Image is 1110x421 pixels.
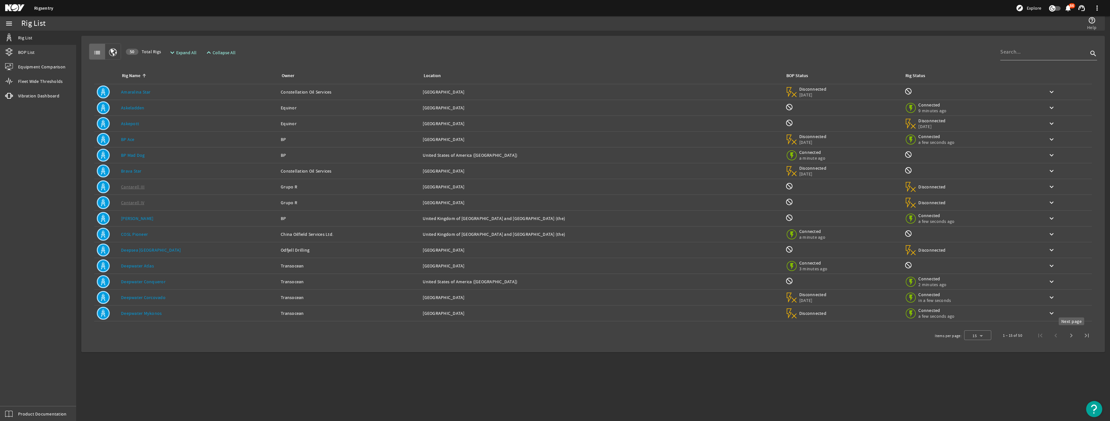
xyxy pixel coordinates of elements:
mat-icon: keyboard_arrow_down [1048,104,1055,112]
div: Constellation Oil Services [281,168,418,174]
mat-icon: keyboard_arrow_down [1048,262,1055,270]
span: Fleet Wide Thresholds [18,78,63,85]
mat-icon: keyboard_arrow_down [1048,167,1055,175]
a: Askepott [121,121,139,126]
span: Disconnected [918,247,946,253]
span: in a few seconds [918,297,951,303]
span: BOP List [18,49,35,55]
mat-icon: keyboard_arrow_down [1048,120,1055,127]
mat-icon: keyboard_arrow_down [1048,278,1055,286]
span: [DATE] [799,139,827,145]
mat-icon: keyboard_arrow_down [1048,183,1055,191]
button: Collapse All [202,47,238,58]
i: search [1089,50,1097,57]
span: a minute ago [799,234,827,240]
mat-icon: keyboard_arrow_down [1048,135,1055,143]
span: Connected [918,102,946,108]
mat-icon: BOP Monitoring not available for this rig [785,214,793,222]
span: Help [1087,24,1096,31]
mat-icon: keyboard_arrow_down [1048,215,1055,222]
mat-icon: help_outline [1088,16,1096,24]
span: Connected [918,276,946,282]
a: Deepwater Mykonos [121,310,162,316]
div: United States of America ([GEOGRAPHIC_DATA]) [423,152,780,158]
input: Search... [1000,48,1088,56]
div: [GEOGRAPHIC_DATA] [423,120,780,127]
div: Grupo R [281,199,418,206]
span: Disconnected [918,118,946,124]
a: Deepsea [GEOGRAPHIC_DATA] [121,247,181,253]
div: [GEOGRAPHIC_DATA] [423,184,780,190]
div: [GEOGRAPHIC_DATA] [423,247,780,253]
div: United States of America ([GEOGRAPHIC_DATA]) [423,278,780,285]
div: Rig Name [121,72,273,79]
span: a minute ago [799,155,827,161]
a: [PERSON_NAME] [121,216,153,221]
div: [GEOGRAPHIC_DATA] [423,89,780,95]
mat-icon: BOP Monitoring not available for this rig [785,246,793,253]
span: Disconnected [799,310,827,316]
span: Disconnected [918,184,946,190]
div: United Kingdom of [GEOGRAPHIC_DATA] and [GEOGRAPHIC_DATA] (the) [423,215,780,222]
span: Connected [918,307,954,313]
span: Connected [918,134,954,139]
div: Odfjell Drilling [281,247,418,253]
mat-icon: BOP Monitoring not available for this rig [785,119,793,127]
mat-icon: BOP Monitoring not available for this rig [785,198,793,206]
mat-icon: keyboard_arrow_down [1048,246,1055,254]
button: Expand All [166,47,199,58]
div: Owner [281,72,415,79]
div: 1 – 15 of 50 [1003,332,1022,339]
mat-icon: Rig Monitoring not available for this rig [904,151,912,158]
div: Transocean [281,294,418,301]
span: 3 minutes ago [799,266,827,272]
div: Equinor [281,105,418,111]
a: Deepwater Corcovado [121,295,166,300]
div: [GEOGRAPHIC_DATA] [423,105,780,111]
mat-icon: support_agent [1078,4,1085,12]
div: United Kingdom of [GEOGRAPHIC_DATA] and [GEOGRAPHIC_DATA] (the) [423,231,780,237]
div: Constellation Oil Services [281,89,418,95]
div: Items per page: [935,333,962,339]
div: Rig List [21,20,45,27]
button: more_vert [1089,0,1105,16]
mat-icon: explore [1016,4,1024,12]
mat-icon: menu [5,20,13,27]
div: Transocean [281,310,418,316]
div: [GEOGRAPHIC_DATA] [423,294,780,301]
span: Explore [1027,5,1041,11]
mat-icon: keyboard_arrow_down [1048,294,1055,301]
span: Connected [799,149,827,155]
button: Last page [1079,328,1095,343]
span: Equipment Comparison [18,64,66,70]
div: Location [424,72,441,79]
span: [DATE] [799,92,827,98]
div: BOP Status [786,72,808,79]
mat-icon: expand_more [168,49,174,56]
div: BP [281,215,418,222]
mat-icon: BOP Monitoring not available for this rig [785,103,793,111]
mat-icon: keyboard_arrow_down [1048,309,1055,317]
div: [GEOGRAPHIC_DATA] [423,136,780,143]
a: Brava Star [121,168,142,174]
mat-icon: vibration [5,92,13,100]
mat-icon: keyboard_arrow_down [1048,230,1055,238]
span: Vibration Dashboard [18,93,59,99]
a: Rigsentry [34,5,53,11]
mat-icon: notifications [1064,4,1072,12]
span: [DATE] [799,297,827,303]
div: [GEOGRAPHIC_DATA] [423,310,780,316]
mat-icon: expand_less [205,49,210,56]
mat-icon: Rig Monitoring not available for this rig [904,230,912,237]
div: Transocean [281,278,418,285]
mat-icon: Rig Monitoring not available for this rig [904,261,912,269]
mat-icon: BOP Monitoring not available for this rig [785,277,793,285]
span: a few seconds ago [918,218,954,224]
div: Owner [282,72,294,79]
a: COSL Pioneer [121,231,148,237]
span: Connected [918,213,954,218]
div: 50 [126,49,138,55]
div: Rig Name [122,72,140,79]
a: BP Ace [121,136,135,142]
span: Disconnected [918,200,946,205]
